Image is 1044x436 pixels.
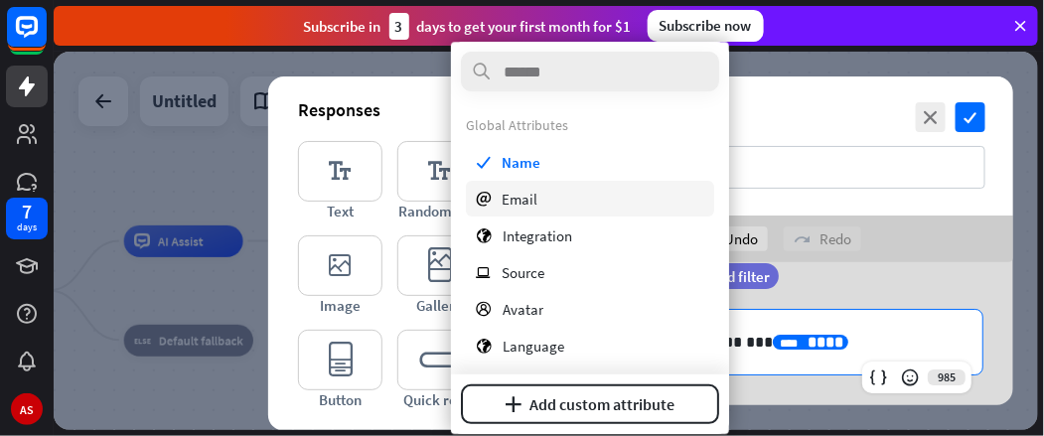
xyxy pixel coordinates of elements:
[794,231,810,247] i: redo
[503,226,572,245] span: Integration
[22,203,32,220] div: 7
[466,116,714,134] div: Global Attributes
[503,373,562,392] span: Timezone
[11,393,43,425] div: AS
[476,155,491,170] i: check
[503,337,564,356] span: Language
[648,10,764,42] div: Subscribe now
[916,102,946,132] i: close
[476,192,491,207] i: email
[476,302,492,317] i: profile
[956,102,985,132] i: check
[502,153,540,172] span: Name
[784,226,861,251] div: Redo
[506,396,522,412] i: plus
[476,228,492,243] i: globe
[6,198,48,239] a: 7 days
[16,8,75,68] button: Open LiveChat chat widget
[503,300,543,319] span: Avatar
[476,265,491,280] i: ip
[304,13,632,40] div: Subscribe in days to get your first month for $1
[17,220,37,234] div: days
[502,190,537,209] span: Email
[476,339,492,354] i: globe
[711,267,770,286] span: Add filter
[461,384,719,424] button: plusAdd custom attribute
[389,13,409,40] div: 3
[502,263,544,282] span: Source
